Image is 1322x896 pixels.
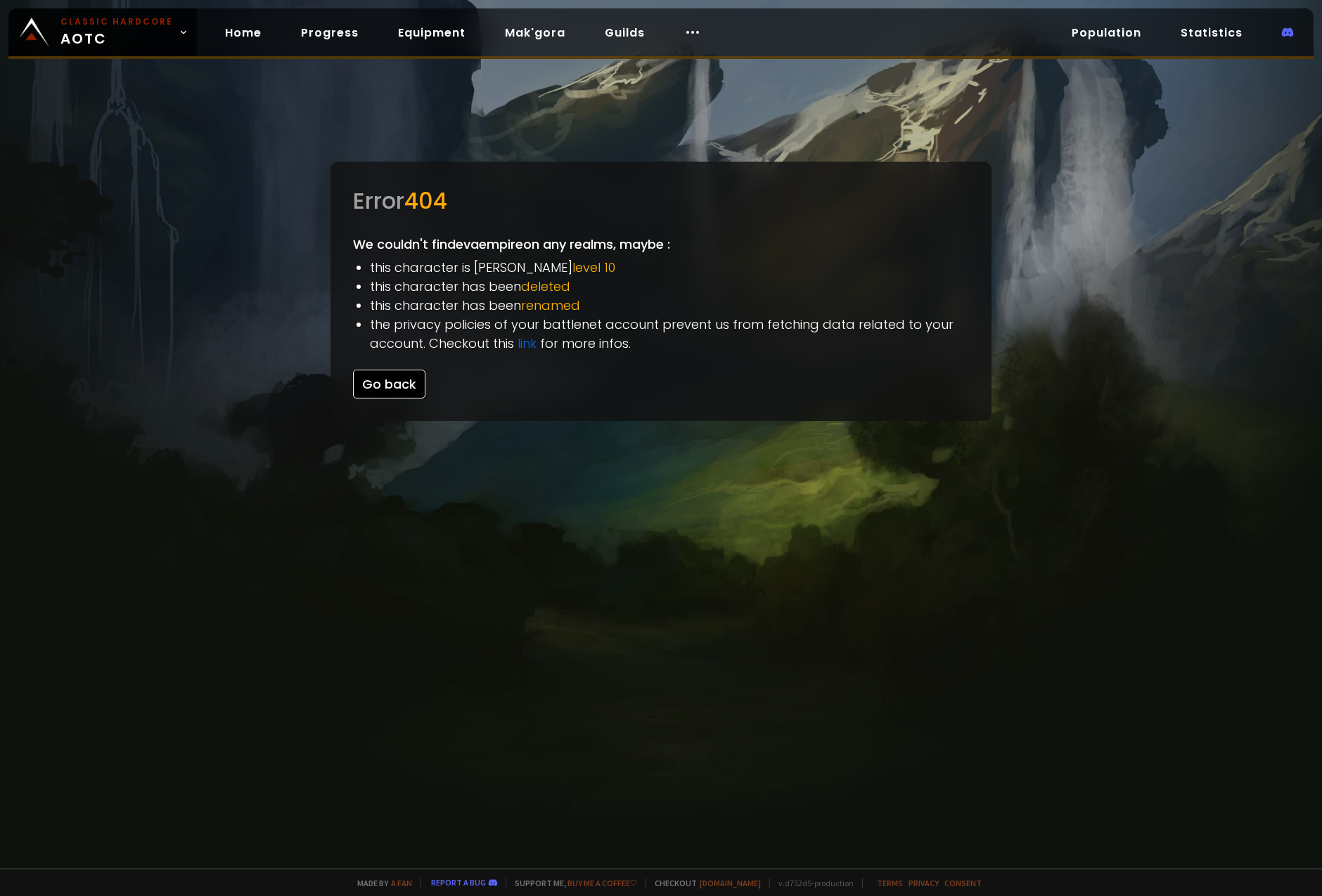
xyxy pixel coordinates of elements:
small: Classic Hardcore [60,15,173,28]
a: Home [214,18,273,47]
span: 404 [404,185,447,216]
button: Go back [353,370,425,398]
a: Guilds [593,18,656,47]
a: Classic HardcoreAOTC [8,8,197,56]
span: Made by [349,878,412,888]
li: the privacy policies of your battlenet account prevent us from fetching data related to your acco... [370,315,969,353]
a: [DOMAIN_NAME] [700,878,761,888]
a: Population [1060,18,1153,47]
a: Consent [944,878,982,888]
a: Terms [877,878,903,888]
span: renamed [521,297,580,314]
a: Privacy [909,878,939,888]
span: v. d752d5 - production [769,878,854,888]
a: link [518,335,537,352]
a: Statistics [1169,18,1254,47]
li: this character is [PERSON_NAME] [370,258,969,277]
a: a fan [391,878,412,888]
a: Mak'gora [494,18,577,47]
li: this character has been [370,296,969,315]
div: Error [353,184,969,218]
span: Checkout [646,878,761,888]
div: We couldn't find evaempire on any realms, maybe : [330,162,992,421]
li: this character has been [370,277,969,296]
a: Equipment [387,18,477,47]
span: AOTC [60,15,173,49]
a: Go back [353,375,425,393]
a: Buy me a coffee [567,878,637,888]
span: deleted [521,278,570,295]
span: Support me, [506,878,637,888]
a: Progress [290,18,370,47]
a: Report a bug [431,877,486,888]
span: level 10 [572,259,615,276]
